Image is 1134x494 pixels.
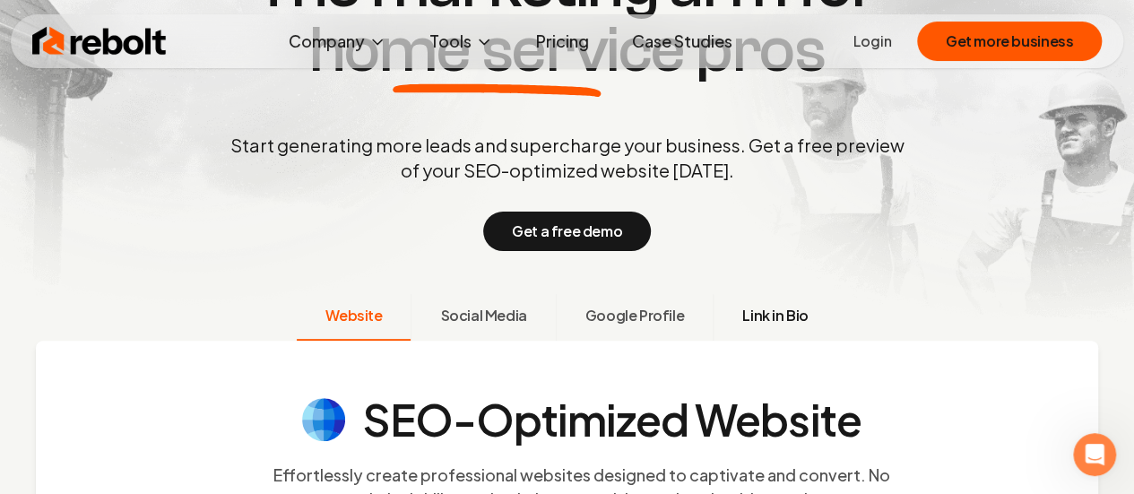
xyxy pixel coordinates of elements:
[415,23,507,59] button: Tools
[32,23,167,59] img: Rebolt Logo
[522,23,603,59] a: Pricing
[227,133,908,183] p: Start generating more leads and supercharge your business. Get a free preview of your SEO-optimiz...
[440,305,526,326] span: Social Media
[618,23,747,59] a: Case Studies
[556,294,713,341] button: Google Profile
[325,305,382,326] span: Website
[309,18,685,82] span: home service
[483,212,651,251] button: Get a free demo
[585,305,684,326] span: Google Profile
[411,294,555,341] button: Social Media
[274,23,401,59] button: Company
[363,398,861,441] h4: SEO-Optimized Website
[713,294,837,341] button: Link in Bio
[1073,433,1116,476] iframe: Intercom live chat
[742,305,809,326] span: Link in Bio
[297,294,411,341] button: Website
[917,22,1102,61] button: Get more business
[853,30,892,52] a: Login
